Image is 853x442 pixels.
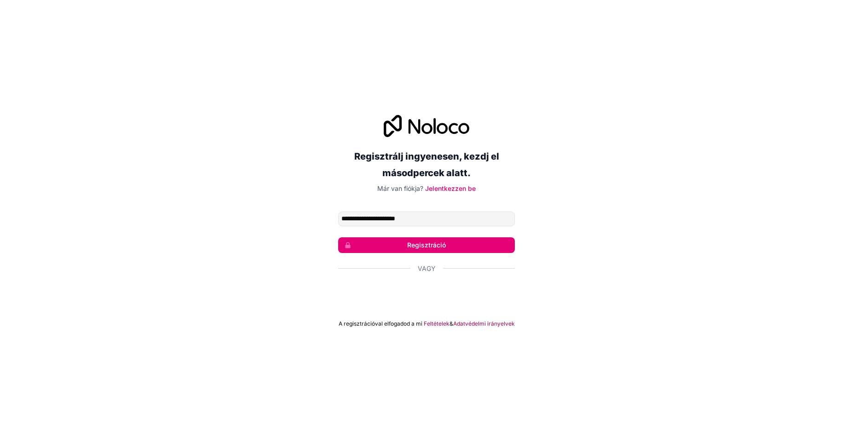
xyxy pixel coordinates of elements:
[338,237,515,253] button: Regisztráció
[453,320,515,327] font: Adatvédelmi irányelvek
[450,320,453,327] font: &
[339,320,422,327] font: A regisztrációval elfogadod a mi
[424,320,450,327] font: Feltételek
[377,184,423,192] font: Már van fiókja?
[334,283,519,304] iframe: Bejelentkezés Google-fiókkal gomb
[424,320,450,327] a: Feltételek
[418,264,436,272] font: Vagy
[338,212,515,226] input: E-mail cím
[407,241,446,249] font: Regisztráció
[425,184,476,192] a: Jelentkezzen be
[354,151,499,178] font: Regisztrálj ingyenesen, kezdj el másodpercek alatt.
[453,320,515,327] a: Adatvédelmi irányelvek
